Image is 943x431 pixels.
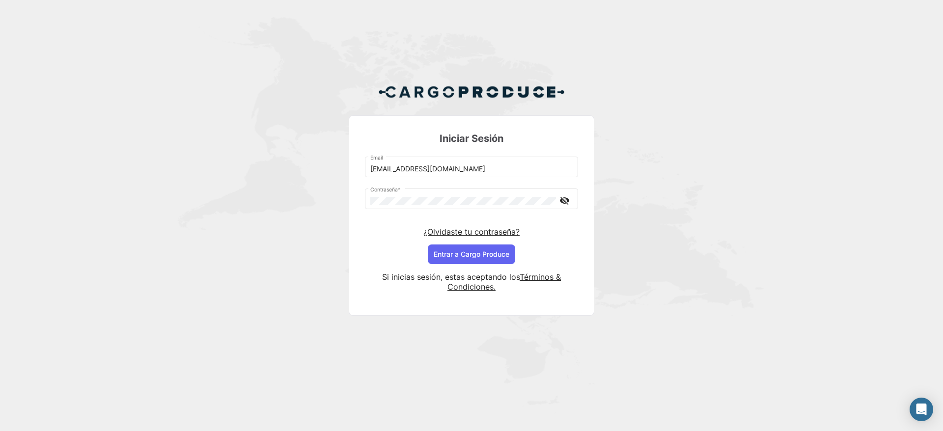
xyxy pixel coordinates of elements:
[428,244,515,264] button: Entrar a Cargo Produce
[382,272,520,282] span: Si inicias sesión, estas aceptando los
[558,194,570,207] mat-icon: visibility_off
[370,165,573,173] input: Email
[365,132,578,145] h3: Iniciar Sesión
[447,272,561,292] a: Términos & Condiciones.
[423,227,520,237] a: ¿Olvidaste tu contraseña?
[910,398,933,421] div: Abrir Intercom Messenger
[378,80,565,104] img: Cargo Produce Logo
